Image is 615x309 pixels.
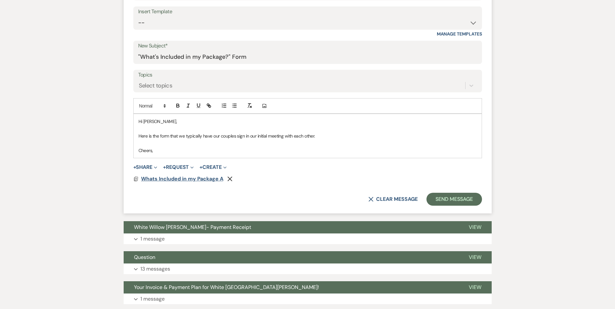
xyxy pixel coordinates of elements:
[134,224,251,231] span: White Willow [PERSON_NAME]- Payment Receipt
[134,254,155,261] span: Question
[124,221,458,233] button: White Willow [PERSON_NAME]- Payment Receipt
[124,233,492,244] button: 1 message
[163,165,166,170] span: +
[140,295,165,303] p: 1 message
[163,165,194,170] button: Request
[134,284,319,291] span: Your Invoice & Payment Plan for White [GEOGRAPHIC_DATA][PERSON_NAME]!
[138,132,477,139] p: Here is the form that we typically have our couples sign in our initial meeting with each other.
[138,7,477,16] div: Insert Template
[139,81,172,90] div: Select topics
[124,251,458,263] button: Question
[458,221,492,233] button: View
[437,31,482,37] a: Manage Templates
[458,251,492,263] button: View
[124,281,458,294] button: Your Invoice & Payment Plan for White [GEOGRAPHIC_DATA][PERSON_NAME]!
[140,235,165,243] p: 1 message
[426,193,482,206] button: Send Message
[133,165,158,170] button: Share
[469,224,481,231] span: View
[200,165,226,170] button: Create
[368,197,417,202] button: Clear message
[138,147,477,154] p: Cheers,
[124,294,492,304] button: 1 message
[124,263,492,274] button: 13 messages
[141,175,223,182] span: Whats Included in my Package A
[138,41,477,51] label: New Subject*
[138,70,477,80] label: Topics
[140,265,170,273] p: 13 messages
[133,165,136,170] span: +
[458,281,492,294] button: View
[138,118,477,125] p: Hi [PERSON_NAME],
[469,284,481,291] span: View
[469,254,481,261] span: View
[141,175,225,183] button: Whats Included in my Package A
[200,165,202,170] span: +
